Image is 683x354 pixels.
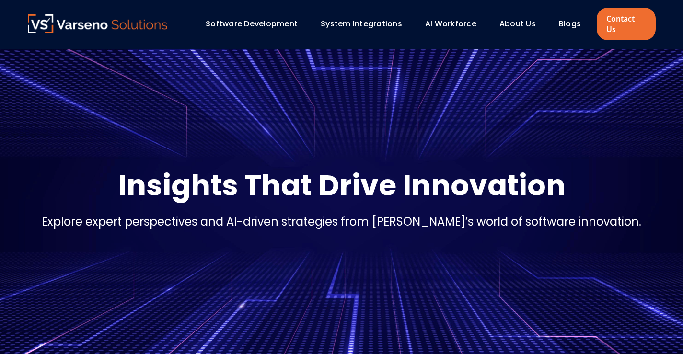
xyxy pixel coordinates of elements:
div: AI Workforce [420,16,490,32]
img: Varseno Solutions – Product Engineering & IT Services [28,14,168,33]
p: Explore expert perspectives and AI-driven strategies from [PERSON_NAME]’s world of software innov... [42,213,641,230]
a: About Us [499,18,536,29]
a: AI Workforce [425,18,476,29]
a: Software Development [206,18,298,29]
a: Blogs [559,18,581,29]
div: Software Development [201,16,311,32]
div: System Integrations [316,16,416,32]
a: Contact Us [597,8,655,40]
div: Blogs [554,16,594,32]
a: Varseno Solutions – Product Engineering & IT Services [28,14,168,34]
div: About Us [495,16,549,32]
p: Insights That Drive Innovation [118,166,566,205]
a: System Integrations [321,18,402,29]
